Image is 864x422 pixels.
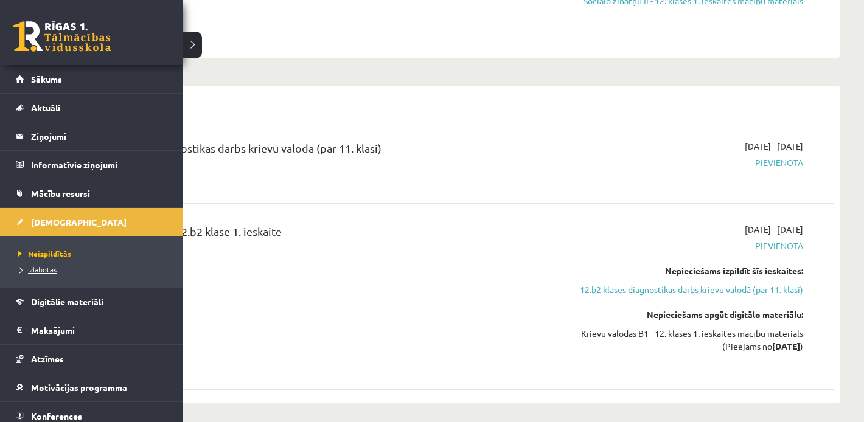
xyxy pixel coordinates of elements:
[16,94,167,122] a: Aktuāli
[31,216,127,227] span: [DEMOGRAPHIC_DATA]
[578,156,803,169] span: Pievienota
[31,316,167,344] legend: Maksājumi
[16,65,167,93] a: Sākums
[31,122,167,150] legend: Ziņojumi
[745,223,803,236] span: [DATE] - [DATE]
[91,223,560,246] div: Krievu valoda JK 12.b2 klase 1. ieskaite
[31,151,167,179] legend: Informatīvie ziņojumi
[745,140,803,153] span: [DATE] - [DATE]
[772,341,800,351] strong: [DATE]
[31,410,82,421] span: Konferences
[31,188,90,199] span: Mācību resursi
[578,265,803,277] div: Nepieciešams izpildīt šīs ieskaites:
[578,283,803,296] a: 12.b2 klases diagnostikas darbs krievu valodā (par 11. klasi)
[16,345,167,373] a: Atzīmes
[31,74,62,85] span: Sākums
[31,382,127,393] span: Motivācijas programma
[16,373,167,401] a: Motivācijas programma
[16,122,167,150] a: Ziņojumi
[31,102,60,113] span: Aktuāli
[16,288,167,316] a: Digitālie materiāli
[15,249,71,258] span: Neizpildītās
[578,308,803,321] div: Nepieciešams apgūt digitālo materiālu:
[15,265,57,274] span: Izlabotās
[15,264,170,275] a: Izlabotās
[16,179,167,207] a: Mācību resursi
[578,240,803,252] span: Pievienota
[91,140,560,162] div: 12.b2 klases diagnostikas darbs krievu valodā (par 11. klasi)
[16,208,167,236] a: [DEMOGRAPHIC_DATA]
[578,327,803,353] div: Krievu valodas B1 - 12. klases 1. ieskaites mācību materiāls (Pieejams no )
[15,248,170,259] a: Neizpildītās
[13,21,111,52] a: Rīgas 1. Tālmācības vidusskola
[16,316,167,344] a: Maksājumi
[16,151,167,179] a: Informatīvie ziņojumi
[31,296,103,307] span: Digitālie materiāli
[31,353,64,364] span: Atzīmes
